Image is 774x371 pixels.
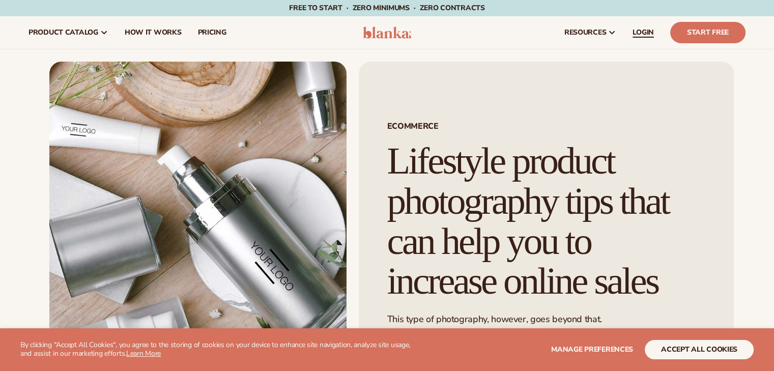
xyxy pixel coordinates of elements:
[645,340,754,359] button: accept all cookies
[189,16,234,49] a: pricing
[20,16,117,49] a: product catalog
[28,28,98,37] span: product catalog
[551,340,633,359] button: Manage preferences
[117,16,190,49] a: How It Works
[551,345,633,354] span: Manage preferences
[633,28,654,37] span: LOGIN
[556,16,624,49] a: resources
[564,28,606,37] span: resources
[387,122,705,130] span: ECOMMERCE
[624,16,662,49] a: LOGIN
[289,3,484,13] span: Free to start · ZERO minimums · ZERO contracts
[670,22,746,43] a: Start Free
[197,28,226,37] span: pricing
[387,313,602,325] span: This type of photography, however, goes beyond that.
[363,26,411,39] img: logo
[20,341,422,358] p: By clicking "Accept All Cookies", you agree to the storing of cookies on your device to enhance s...
[126,349,161,358] a: Learn More
[125,28,182,37] span: How It Works
[387,141,705,301] h1: Lifestyle product photography tips that can help you to increase online sales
